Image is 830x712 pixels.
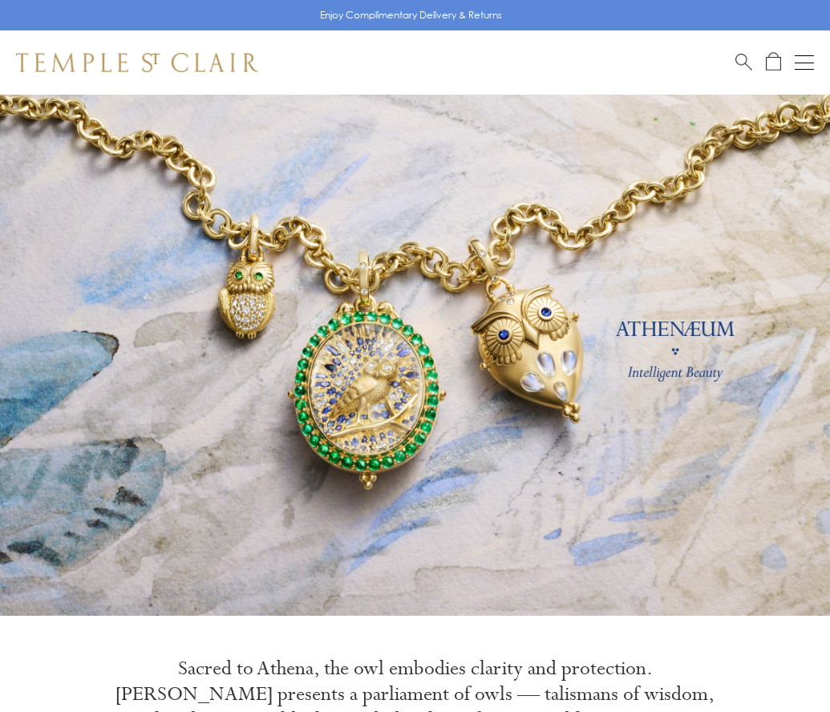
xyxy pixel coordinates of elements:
img: Temple St. Clair [16,53,258,72]
a: Search [735,52,752,72]
p: Enjoy Complimentary Delivery & Returns [320,7,502,23]
button: Open navigation [795,53,814,72]
a: Open Shopping Bag [766,52,781,72]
